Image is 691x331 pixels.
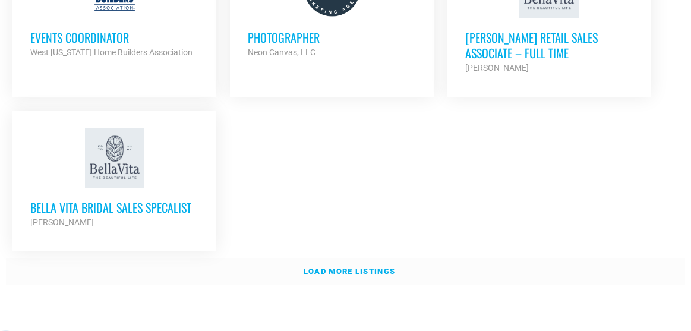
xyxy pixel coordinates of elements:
[30,48,193,57] strong: West [US_STATE] Home Builders Association
[248,48,315,57] strong: Neon Canvas, LLC
[465,63,529,72] strong: [PERSON_NAME]
[465,30,633,61] h3: [PERSON_NAME] Retail Sales Associate – Full Time
[30,217,94,227] strong: [PERSON_NAME]
[304,267,395,276] strong: Load more listings
[248,30,416,45] h3: Photographer
[12,111,216,247] a: Bella Vita Bridal Sales Specalist [PERSON_NAME]
[30,30,198,45] h3: Events Coordinator
[30,200,198,215] h3: Bella Vita Bridal Sales Specalist
[6,258,685,285] a: Load more listings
